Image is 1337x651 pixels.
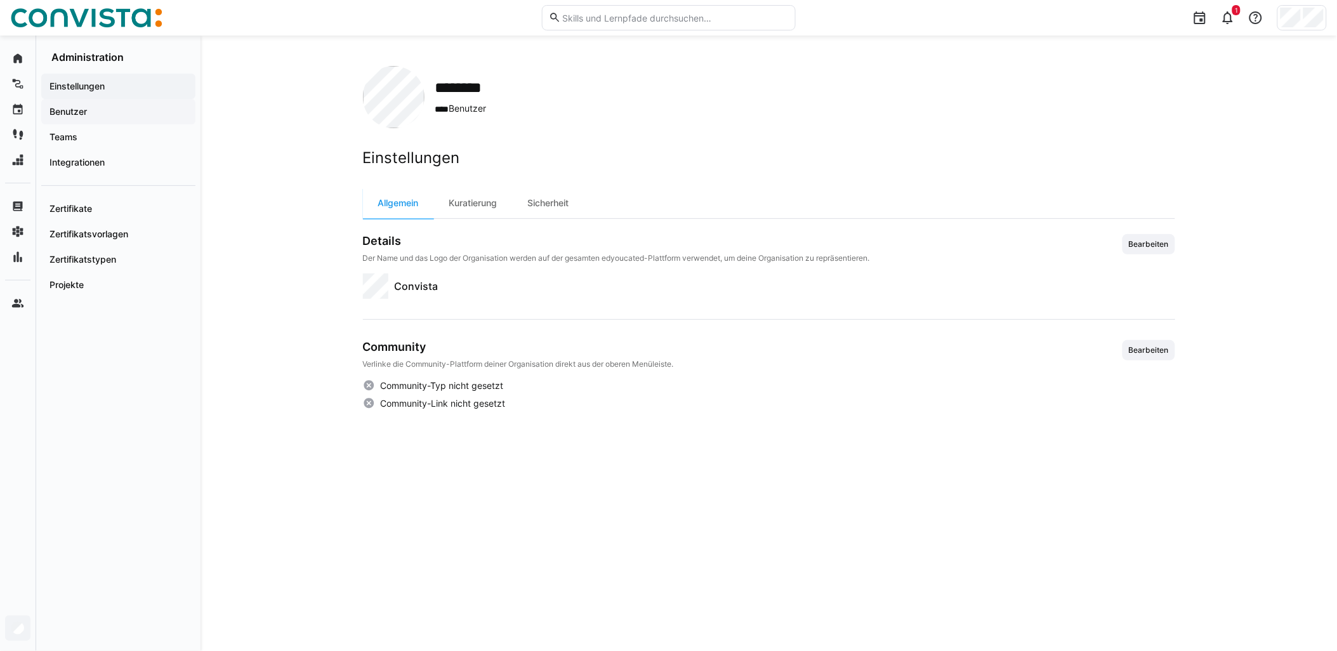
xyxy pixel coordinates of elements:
div: Kuratierung [434,188,513,218]
div: Allgemein [363,188,434,218]
h3: Community [363,340,674,354]
p: Verlinke die Community-Plattform deiner Organisation direkt aus der oberen Menüleiste. [363,359,674,369]
span: Community-Link nicht gesetzt [380,397,505,410]
input: Skills und Lernpfade durchsuchen… [561,12,788,23]
span: 1 [1235,6,1238,14]
button: Bearbeiten [1123,340,1175,360]
p: Der Name und das Logo der Organisation werden auf der gesamten edyoucated-Plattform verwendet, um... [363,253,870,263]
div: Sicherheit [513,188,584,218]
span: Bearbeiten [1128,239,1170,249]
span: Convista [395,279,438,294]
h2: Einstellungen [363,148,1175,168]
button: Bearbeiten [1123,234,1175,254]
h3: Details [363,234,870,248]
span: Community-Typ nicht gesetzt [380,379,503,392]
span: Bearbeiten [1128,345,1170,355]
span: Benutzer [435,102,497,115]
